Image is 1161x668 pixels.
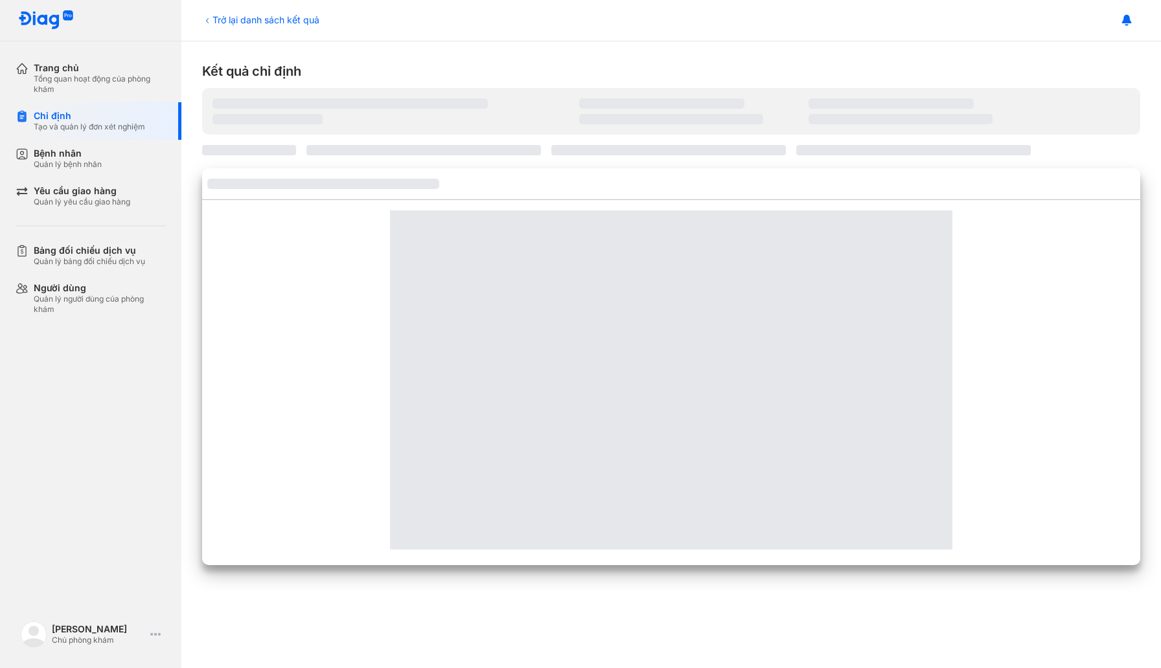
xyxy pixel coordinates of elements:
[21,621,47,647] img: logo
[34,159,102,170] div: Quản lý bệnh nhân
[34,185,130,197] div: Yêu cầu giao hàng
[34,122,145,132] div: Tạo và quản lý đơn xét nghiệm
[34,294,166,315] div: Quản lý người dùng của phòng khám
[34,62,166,74] div: Trang chủ
[34,282,166,294] div: Người dùng
[52,635,145,645] div: Chủ phòng khám
[34,197,130,207] div: Quản lý yêu cầu giao hàng
[34,148,102,159] div: Bệnh nhân
[34,110,145,122] div: Chỉ định
[34,256,145,267] div: Quản lý bảng đối chiếu dịch vụ
[18,10,74,30] img: logo
[202,62,1140,80] div: Kết quả chỉ định
[34,245,145,256] div: Bảng đối chiếu dịch vụ
[202,13,319,27] div: Trở lại danh sách kết quả
[34,74,166,95] div: Tổng quan hoạt động của phòng khám
[52,623,145,635] div: [PERSON_NAME]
